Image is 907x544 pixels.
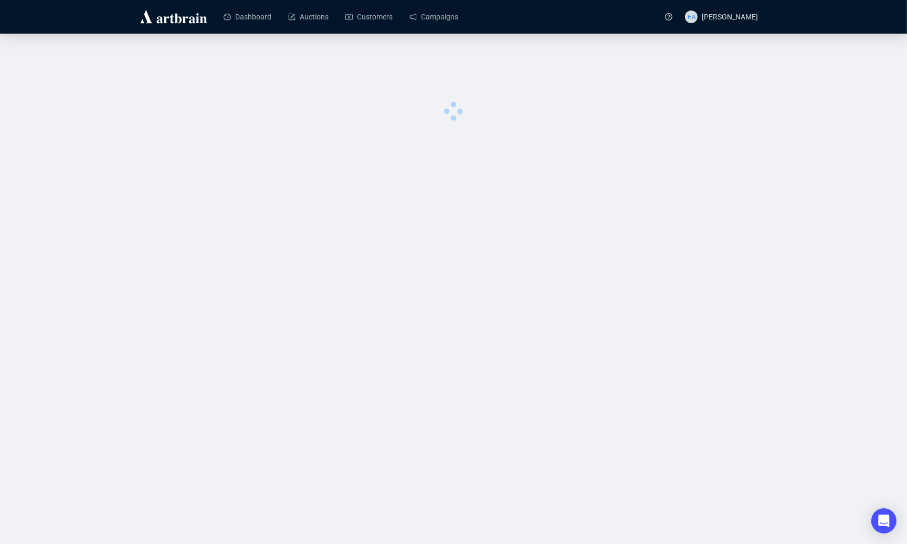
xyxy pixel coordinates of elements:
[871,508,897,533] div: Open Intercom Messenger
[665,13,672,20] span: question-circle
[139,8,209,25] img: logo
[224,3,271,30] a: Dashboard
[702,13,758,21] span: [PERSON_NAME]
[409,3,458,30] a: Campaigns
[687,12,695,22] span: HA
[288,3,329,30] a: Auctions
[345,3,393,30] a: Customers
